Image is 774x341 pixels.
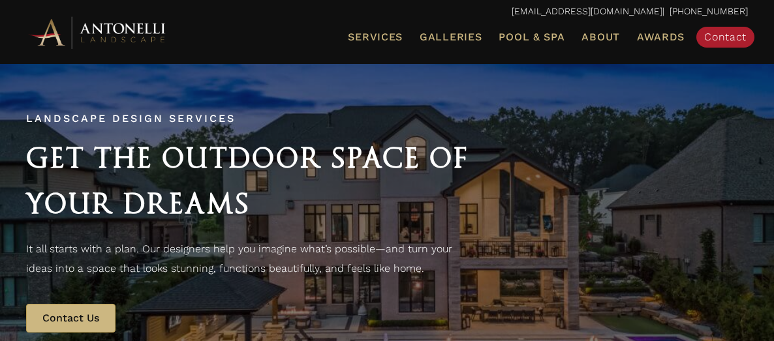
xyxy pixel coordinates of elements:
span: Pool & Spa [499,31,565,43]
a: Contact [696,27,754,48]
a: About [576,29,625,46]
span: Contact [704,31,747,43]
img: Antonelli Horizontal Logo [26,14,170,50]
span: Awards [637,31,685,43]
span: Services [348,32,403,42]
span: About [581,32,620,42]
span: Get the Outdoor Space of Your Dreams [26,141,469,220]
a: Pool & Spa [493,29,570,46]
p: It all starts with a plan. Our designers help you imagine what’s possible—and turn your ideas int... [26,239,475,278]
span: Landscape Design Services [26,112,236,125]
a: [EMAIL_ADDRESS][DOMAIN_NAME] [512,6,662,16]
a: Awards [632,29,690,46]
span: Galleries [420,31,482,43]
p: | [PHONE_NUMBER] [26,3,748,20]
a: Services [343,29,408,46]
span: Contact Us [42,312,99,324]
a: Contact Us [26,304,116,333]
a: Galleries [414,29,487,46]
